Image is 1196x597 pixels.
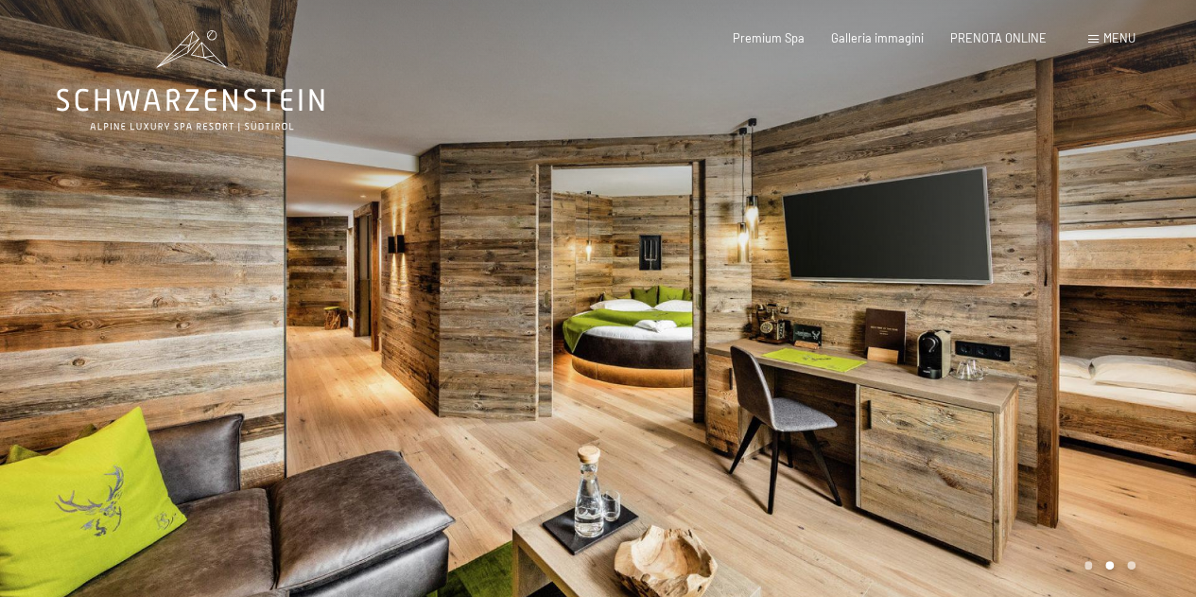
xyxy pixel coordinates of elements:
span: Menu [1103,30,1135,45]
a: Galleria immagini [831,30,924,45]
a: PRENOTA ONLINE [950,30,1047,45]
a: Premium Spa [733,30,805,45]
